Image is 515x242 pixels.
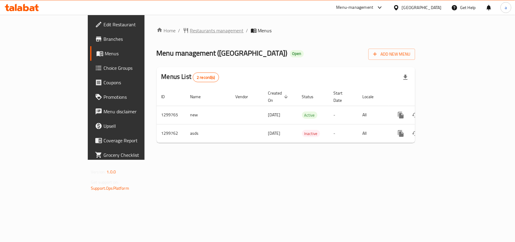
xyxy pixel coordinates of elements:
a: Menu disclaimer [90,104,174,119]
span: Coverage Report [103,137,169,144]
td: All [358,106,389,124]
span: Status [302,93,322,100]
a: Coupons [90,75,174,90]
div: Export file [398,70,413,85]
span: Menus [258,27,272,34]
span: Vendor [236,93,256,100]
span: Add New Menu [373,50,410,58]
li: / [246,27,248,34]
span: Inactive [302,130,320,137]
div: Active [302,111,317,119]
span: Start Date [334,89,351,104]
span: 2 record(s) [193,75,219,80]
span: Open [290,51,304,56]
div: Total records count [193,73,219,82]
button: more [394,108,408,122]
nav: breadcrumb [157,27,415,34]
span: 1.0.0 [106,168,116,176]
a: Branches [90,32,174,46]
span: Grocery Checklist [103,151,169,159]
th: Actions [389,88,456,106]
a: Grocery Checklist [90,148,174,162]
a: Restaurants management [183,27,244,34]
span: Coupons [103,79,169,86]
a: Choice Groups [90,61,174,75]
a: Upsell [90,119,174,133]
span: Version: [91,168,106,176]
td: new [186,106,231,124]
a: Promotions [90,90,174,104]
table: enhanced table [157,88,456,143]
span: Promotions [103,93,169,101]
a: Edit Restaurant [90,17,174,32]
span: Name [190,93,209,100]
span: Created On [268,89,290,104]
span: Edit Restaurant [103,21,169,28]
a: Menus [90,46,174,61]
span: ID [161,93,173,100]
span: Active [302,112,317,119]
div: [GEOGRAPHIC_DATA] [402,4,442,11]
span: Restaurants management [190,27,244,34]
button: more [394,126,408,141]
td: All [358,124,389,143]
span: Menu disclaimer [103,108,169,115]
span: Locale [363,93,382,100]
a: Coverage Report [90,133,174,148]
span: [DATE] [268,111,281,119]
span: Choice Groups [103,64,169,72]
td: asds [186,124,231,143]
div: Menu-management [336,4,374,11]
span: Get support on: [91,178,119,186]
button: Change Status [408,108,423,122]
h2: Menus List [161,72,219,82]
button: Add New Menu [368,49,415,60]
button: Change Status [408,126,423,141]
td: - [329,124,358,143]
td: - [329,106,358,124]
a: Support.OpsPlatform [91,184,129,192]
span: Menu management ( [GEOGRAPHIC_DATA] ) [157,46,288,60]
span: Upsell [103,122,169,130]
span: Branches [103,35,169,43]
span: a [505,4,507,11]
div: Open [290,50,304,57]
span: Menus [105,50,169,57]
li: / [178,27,180,34]
span: [DATE] [268,129,281,137]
